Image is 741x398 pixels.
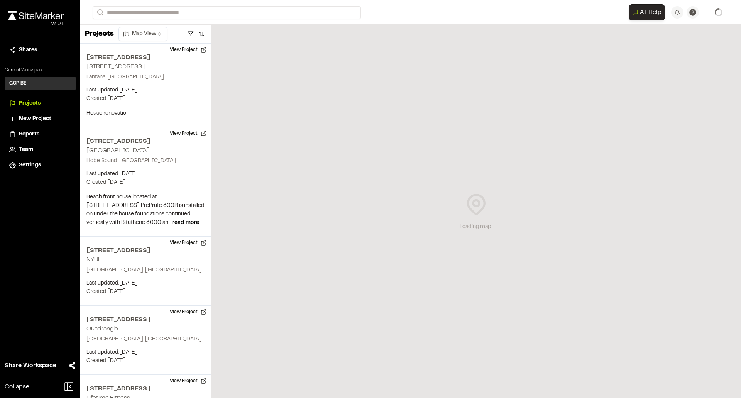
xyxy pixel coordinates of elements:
h3: GCP BE [9,80,27,87]
p: [GEOGRAPHIC_DATA], [GEOGRAPHIC_DATA] [86,266,205,274]
button: View Project [165,306,211,318]
a: Team [9,146,71,154]
button: Search [93,6,107,19]
button: Open AI Assistant [629,4,665,20]
span: Settings [19,161,41,169]
p: Created: [DATE] [86,95,205,103]
span: New Project [19,115,51,123]
span: Shares [19,46,37,54]
span: Share Workspace [5,361,56,370]
p: Last updated: [DATE] [86,170,205,178]
h2: [GEOGRAPHIC_DATA] [86,148,149,153]
a: Shares [9,46,71,54]
p: Beach front house located at [STREET_ADDRESS] PrePrufe 300R is installed on under the house found... [86,193,205,227]
h2: [STREET_ADDRESS] [86,64,145,69]
h2: [STREET_ADDRESS] [86,315,205,324]
h2: [STREET_ADDRESS] [86,137,205,146]
h2: [STREET_ADDRESS] [86,246,205,255]
div: Loading map... [460,223,493,231]
p: Projects [85,29,114,39]
a: New Project [9,115,71,123]
button: View Project [165,237,211,249]
p: Lantana, [GEOGRAPHIC_DATA] [86,73,205,81]
img: rebrand.png [8,11,64,20]
button: View Project [165,127,211,140]
span: Team [19,146,33,154]
span: Collapse [5,382,29,391]
p: Created: [DATE] [86,357,205,365]
button: View Project [165,44,211,56]
div: Oh geez...please don't... [8,20,64,27]
span: Projects [19,99,41,108]
p: Last updated: [DATE] [86,86,205,95]
p: Last updated: [DATE] [86,279,205,288]
a: Settings [9,161,71,169]
p: Created: [DATE] [86,178,205,187]
h2: NYUL [86,257,101,263]
p: House renovation [86,109,205,118]
h2: Quadrangle [86,326,118,332]
h2: [STREET_ADDRESS] [86,384,205,393]
p: [GEOGRAPHIC_DATA], [GEOGRAPHIC_DATA] [86,335,205,344]
span: Reports [19,130,39,139]
h2: [STREET_ADDRESS] [86,53,205,62]
button: View Project [165,375,211,387]
p: Created: [DATE] [86,288,205,296]
span: AI Help [640,8,661,17]
a: Projects [9,99,71,108]
p: Current Workspace [5,67,76,74]
span: read more [172,220,199,225]
div: Open AI Assistant [629,4,668,20]
p: Last updated: [DATE] [86,348,205,357]
a: Reports [9,130,71,139]
p: Hobe Sound, [GEOGRAPHIC_DATA] [86,157,205,165]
